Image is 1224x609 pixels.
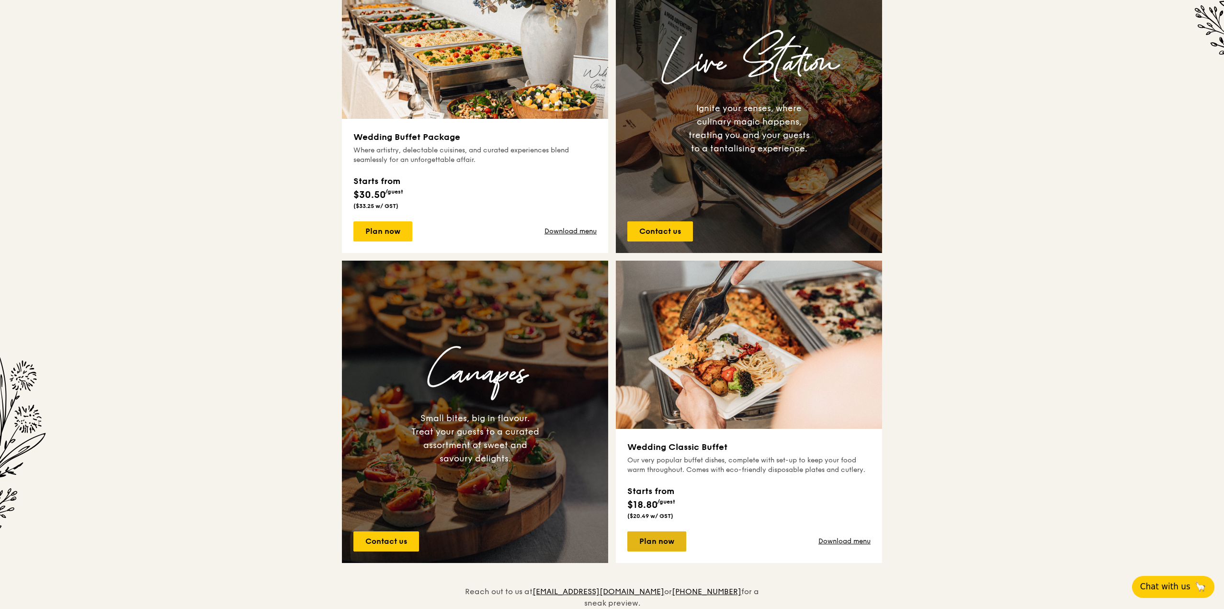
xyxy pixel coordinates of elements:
[1140,581,1190,593] span: Chat with us
[353,531,419,552] a: Contact us
[459,563,765,609] div: Reach out to us at or for a sneak preview.
[672,587,741,596] a: [PHONE_NUMBER]
[627,531,686,552] a: Plan now
[627,484,675,512] div: $18.80
[627,456,871,475] div: Our very popular buffet dishes, complete with set-up to keep your food warm throughout. Comes wit...
[627,484,675,498] div: Starts from
[353,174,403,202] div: $30.50
[353,130,597,144] h3: Wedding Buffet Package
[627,440,871,454] h3: Wedding Classic Buffet
[627,221,693,241] a: Contact us
[385,188,403,195] span: /guest
[623,33,874,94] h3: Live Station
[411,412,539,465] div: Small bites, big in flavour. Treat your guests to a curated assortment of sweet and savoury delig...
[627,512,675,520] div: ($20.49 w/ GST)
[353,221,412,241] a: Plan now
[1194,581,1206,593] span: 🦙
[353,202,403,210] div: ($33.25 w/ GST)
[350,343,601,404] h3: Canapes
[353,146,597,165] div: Where artistry, delectable cuisines, and curated experiences blend seamlessly for an unforgettabl...
[1132,576,1214,598] button: Chat with us🦙
[544,227,597,236] a: Download menu
[818,537,871,546] a: Download menu
[657,498,675,505] span: /guest
[616,261,882,429] img: grain-wedding-classic-buffet-thumbnail.jpg
[533,587,664,596] a: [EMAIL_ADDRESS][DOMAIN_NAME]
[685,102,813,155] div: Ignite your senses, where culinary magic happens, treating you and your guests to a tantalising e...
[353,174,403,188] div: Starts from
